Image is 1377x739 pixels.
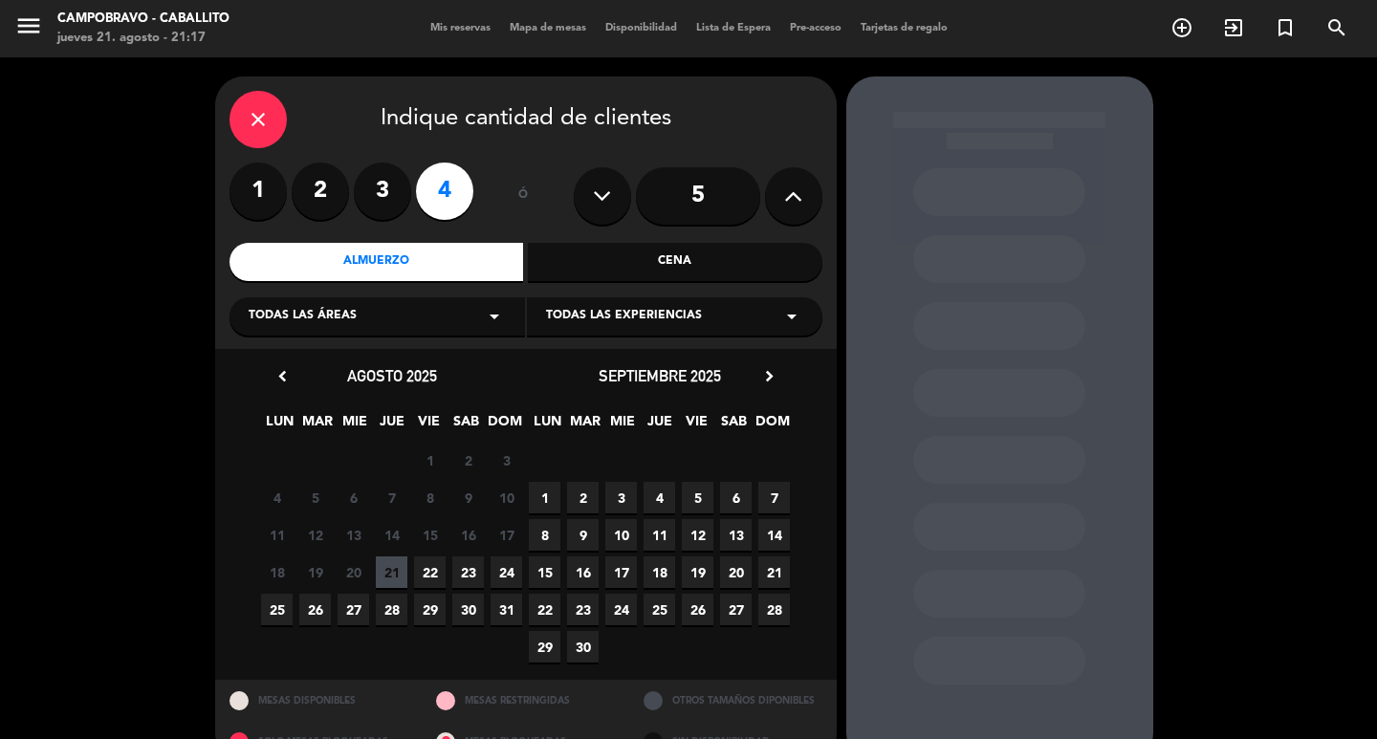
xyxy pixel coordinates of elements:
span: 18 [261,556,293,588]
span: 30 [452,594,484,625]
span: 3 [491,445,522,476]
span: 14 [758,519,790,551]
span: 31 [491,594,522,625]
span: 29 [414,594,446,625]
span: 17 [491,519,522,551]
span: JUE [376,410,407,442]
div: ó [492,163,555,229]
label: 2 [292,163,349,220]
i: arrow_drop_down [483,305,506,328]
span: 24 [605,594,637,625]
div: Indique cantidad de clientes [229,91,822,148]
span: 19 [682,556,713,588]
span: 7 [376,482,407,513]
span: 15 [529,556,560,588]
span: VIE [681,410,712,442]
div: Cena [528,243,822,281]
label: 1 [229,163,287,220]
span: Lista de Espera [687,23,780,33]
span: VIE [413,410,445,442]
span: 5 [682,482,713,513]
span: 8 [414,482,446,513]
span: SAB [718,410,750,442]
span: SAB [450,410,482,442]
span: 6 [338,482,369,513]
span: 19 [299,556,331,588]
i: menu [14,11,43,40]
label: 4 [416,163,473,220]
span: 20 [720,556,752,588]
span: LUN [264,410,295,442]
span: Mapa de mesas [500,23,596,33]
span: MAR [569,410,601,442]
span: 28 [758,594,790,625]
span: agosto 2025 [347,366,437,385]
i: turned_in_not [1274,16,1297,39]
span: 27 [720,594,752,625]
span: 3 [605,482,637,513]
div: Campobravo - caballito [57,10,229,29]
span: 17 [605,556,637,588]
div: MESAS RESTRINGIDAS [422,680,629,721]
div: OTROS TAMAÑOS DIPONIBLES [629,680,837,721]
span: 27 [338,594,369,625]
i: arrow_drop_down [780,305,803,328]
span: septiembre 2025 [599,366,721,385]
span: 10 [605,519,637,551]
span: 12 [299,519,331,551]
span: 21 [758,556,790,588]
span: 12 [682,519,713,551]
button: menu [14,11,43,47]
span: Todas las áreas [249,307,357,326]
div: Almuerzo [229,243,524,281]
span: 18 [644,556,675,588]
div: jueves 21. agosto - 21:17 [57,29,229,48]
span: 22 [414,556,446,588]
span: 30 [567,631,599,663]
span: 25 [644,594,675,625]
div: MESAS DISPONIBLES [215,680,423,721]
span: 4 [261,482,293,513]
span: 13 [720,519,752,551]
span: 20 [338,556,369,588]
i: exit_to_app [1222,16,1245,39]
span: 6 [720,482,752,513]
span: 10 [491,482,522,513]
span: 22 [529,594,560,625]
span: 8 [529,519,560,551]
span: 16 [452,519,484,551]
span: LUN [532,410,563,442]
span: 4 [644,482,675,513]
span: 5 [299,482,331,513]
span: Disponibilidad [596,23,687,33]
i: chevron_left [273,366,293,386]
span: 1 [529,482,560,513]
i: close [247,108,270,131]
i: chevron_right [759,366,779,386]
span: 11 [644,519,675,551]
span: MAR [301,410,333,442]
span: 14 [376,519,407,551]
span: 24 [491,556,522,588]
label: 3 [354,163,411,220]
span: 26 [682,594,713,625]
span: 28 [376,594,407,625]
span: 23 [567,594,599,625]
span: 2 [567,482,599,513]
span: 25 [261,594,293,625]
i: add_circle_outline [1170,16,1193,39]
span: 9 [452,482,484,513]
span: Pre-acceso [780,23,851,33]
span: 16 [567,556,599,588]
span: 2 [452,445,484,476]
span: Tarjetas de regalo [851,23,957,33]
span: 11 [261,519,293,551]
span: DOM [488,410,519,442]
span: JUE [644,410,675,442]
span: 13 [338,519,369,551]
span: 15 [414,519,446,551]
span: Todas las experiencias [546,307,702,326]
span: 7 [758,482,790,513]
span: 1 [414,445,446,476]
span: MIE [339,410,370,442]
